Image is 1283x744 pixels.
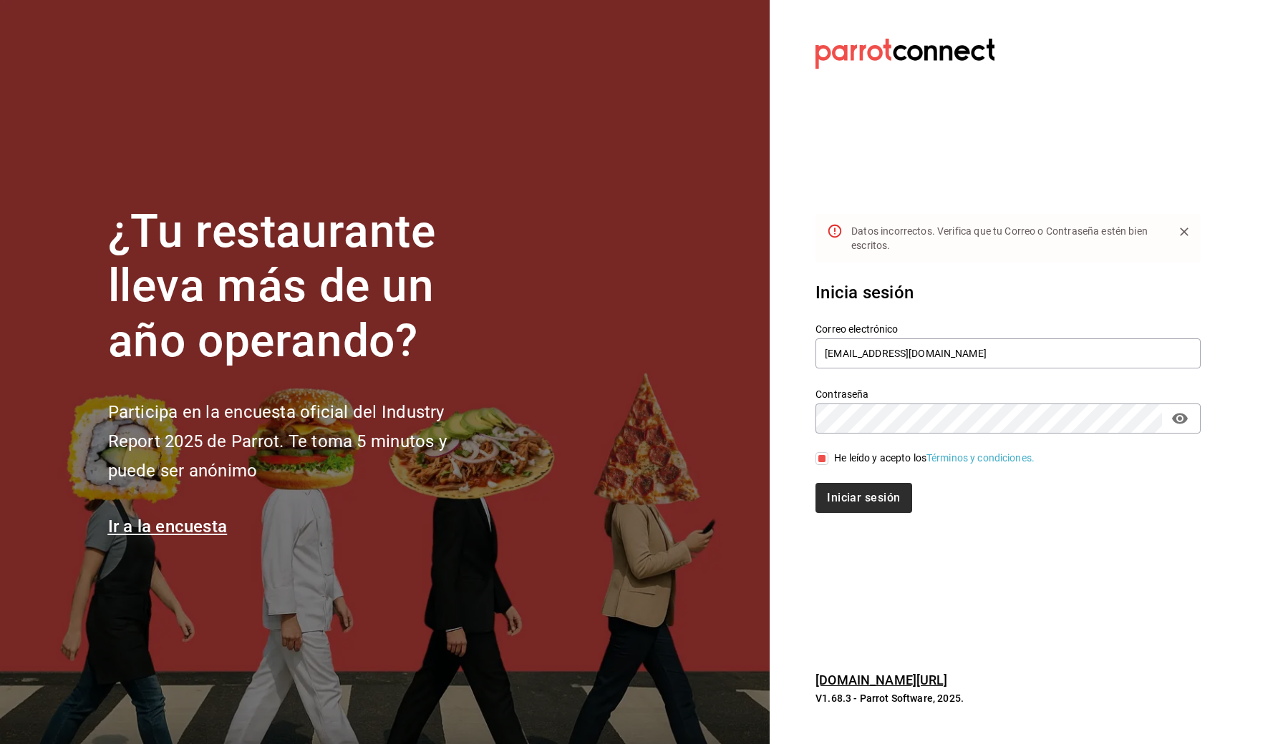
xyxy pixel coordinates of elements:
[815,280,1201,305] h3: Inicia sesión
[1173,221,1195,243] button: Close
[834,451,1035,466] div: He leído y acepto los
[815,323,1201,333] label: Correo electrónico
[815,672,947,687] a: [DOMAIN_NAME][URL]
[815,388,1201,398] label: Contraseña
[108,205,495,369] h1: ¿Tu restaurante lleva más de un año operando?
[926,452,1035,464] a: Términos y condiciones.
[851,218,1162,258] div: Datos incorrectos. Verifica que tu Correo o Contraseña estén bien escritos.
[815,338,1201,368] input: Ingresa tu correo electrónico
[815,483,911,513] button: Iniciar sesión
[1168,406,1192,431] button: passwordField
[108,517,228,537] a: Ir a la encuesta
[815,691,1201,705] p: V1.68.3 - Parrot Software, 2025.
[108,398,495,485] h2: Participa en la encuesta oficial del Industry Report 2025 de Parrot. Te toma 5 minutos y puede se...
